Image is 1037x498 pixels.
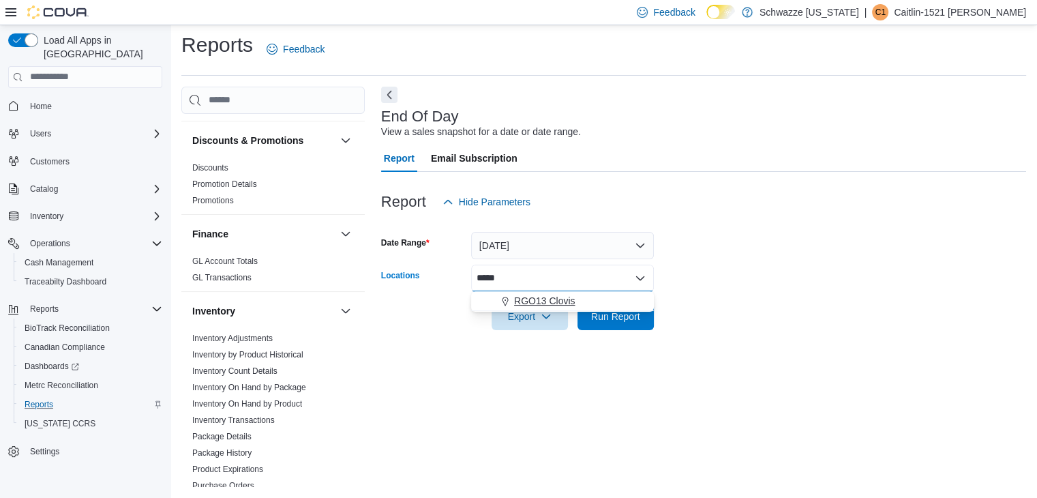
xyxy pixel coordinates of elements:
[192,480,254,491] span: Purchase Orders
[25,443,65,460] a: Settings
[181,253,365,291] div: Finance
[25,98,162,115] span: Home
[384,145,415,172] span: Report
[192,398,302,409] span: Inventory On Hand by Product
[192,366,277,377] span: Inventory Count Details
[192,399,302,409] a: Inventory On Hand by Product
[19,254,99,271] a: Cash Management
[14,376,168,395] button: Metrc Reconciliation
[591,310,640,323] span: Run Report
[19,274,162,290] span: Traceabilty Dashboard
[25,126,57,142] button: Users
[283,42,325,56] span: Feedback
[30,156,70,167] span: Customers
[19,320,162,336] span: BioTrack Reconciliation
[381,87,397,103] button: Next
[381,270,420,281] label: Locations
[192,383,306,392] a: Inventory On Hand by Package
[192,134,303,147] h3: Discounts & Promotions
[3,179,168,199] button: Catalog
[192,273,252,282] a: GL Transactions
[192,366,277,376] a: Inventory Count Details
[875,4,886,20] span: C1
[381,108,459,125] h3: End Of Day
[25,380,98,391] span: Metrc Reconciliation
[181,31,253,59] h1: Reports
[192,464,263,475] span: Product Expirations
[25,153,162,170] span: Customers
[30,101,52,112] span: Home
[30,446,59,457] span: Settings
[381,194,426,210] h3: Report
[706,19,707,20] span: Dark Mode
[30,211,63,222] span: Inventory
[459,195,530,209] span: Hide Parameters
[337,303,354,319] button: Inventory
[3,441,168,461] button: Settings
[25,235,76,252] button: Operations
[192,465,263,474] a: Product Expirations
[577,303,654,330] button: Run Report
[192,134,335,147] button: Discounts & Promotions
[25,126,162,142] span: Users
[261,35,330,63] a: Feedback
[19,254,162,271] span: Cash Management
[192,350,303,360] a: Inventory by Product Historical
[19,339,162,355] span: Canadian Compliance
[635,273,646,284] button: Close list of options
[192,162,228,173] span: Discounts
[437,188,536,216] button: Hide Parameters
[653,5,695,19] span: Feedback
[19,358,85,375] a: Dashboards
[381,125,581,139] div: View a sales snapshot for a date or date range.
[192,382,306,393] span: Inventory On Hand by Package
[19,396,162,413] span: Reports
[19,415,101,432] a: [US_STATE] CCRS
[25,443,162,460] span: Settings
[3,299,168,319] button: Reports
[19,396,59,413] a: Reports
[706,5,735,19] input: Dark Mode
[471,291,654,311] div: Choose from the following options
[14,272,168,291] button: Traceabilty Dashboard
[25,181,63,197] button: Catalog
[865,4,867,20] p: |
[337,132,354,149] button: Discounts & Promotions
[192,415,275,425] a: Inventory Transactions
[192,257,258,266] a: GL Account Totals
[3,234,168,253] button: Operations
[181,160,365,214] div: Discounts & Promotions
[192,163,228,173] a: Discounts
[25,342,105,353] span: Canadian Compliance
[192,179,257,190] span: Promotion Details
[25,208,162,224] span: Inventory
[19,274,112,290] a: Traceabilty Dashboard
[14,395,168,414] button: Reports
[192,256,258,267] span: GL Account Totals
[25,235,162,252] span: Operations
[192,481,254,490] a: Purchase Orders
[192,227,335,241] button: Finance
[3,96,168,116] button: Home
[192,179,257,189] a: Promotion Details
[30,238,70,249] span: Operations
[337,226,354,242] button: Finance
[19,358,162,375] span: Dashboards
[431,145,517,172] span: Email Subscription
[514,294,575,308] span: RGO13 Clovis
[30,128,51,139] span: Users
[471,291,654,311] button: RGO13 Clovis
[192,272,252,283] span: GL Transactions
[192,448,252,458] a: Package History
[8,91,162,497] nav: Complex example
[192,196,234,205] a: Promotions
[14,357,168,376] a: Dashboards
[192,431,252,442] span: Package Details
[25,153,75,170] a: Customers
[192,227,228,241] h3: Finance
[19,377,162,394] span: Metrc Reconciliation
[872,4,888,20] div: Caitlin-1521 Noll
[3,207,168,226] button: Inventory
[192,304,235,318] h3: Inventory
